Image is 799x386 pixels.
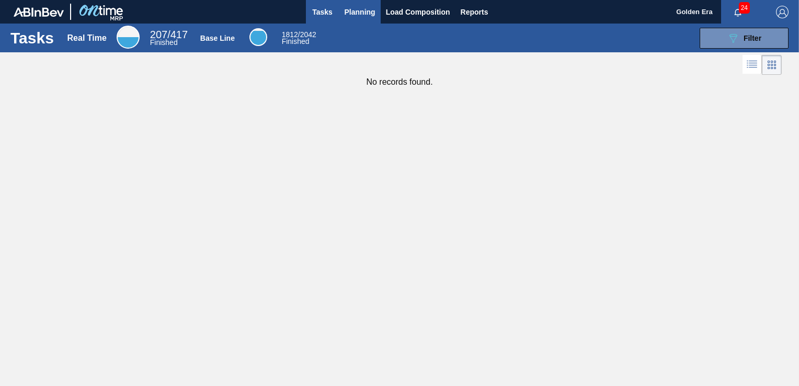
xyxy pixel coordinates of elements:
[744,34,761,42] span: Filter
[461,6,488,18] span: Reports
[721,5,755,19] button: Notifications
[345,6,375,18] span: Planning
[150,38,178,47] span: Finished
[14,7,64,17] img: TNhmsLtSVTkK8tSr43FrP2fwEKptu5GPRR3wAAAABJRU5ErkJggg==
[700,28,789,49] button: Filter
[776,6,789,18] img: Logout
[282,31,316,45] div: Base Line
[150,30,188,46] div: Real Time
[282,37,310,46] span: Finished
[282,30,298,39] span: 1812
[10,32,54,44] h1: Tasks
[67,33,107,43] div: Real Time
[311,6,334,18] span: Tasks
[282,30,316,39] span: / 2042
[117,26,140,49] div: Real Time
[739,2,750,14] span: 24
[249,28,267,46] div: Base Line
[200,34,235,42] div: Base Line
[150,29,188,40] span: / 417
[386,6,450,18] span: Load Composition
[762,55,782,75] div: Card Vision
[743,55,762,75] div: List Vision
[150,29,167,40] span: 207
